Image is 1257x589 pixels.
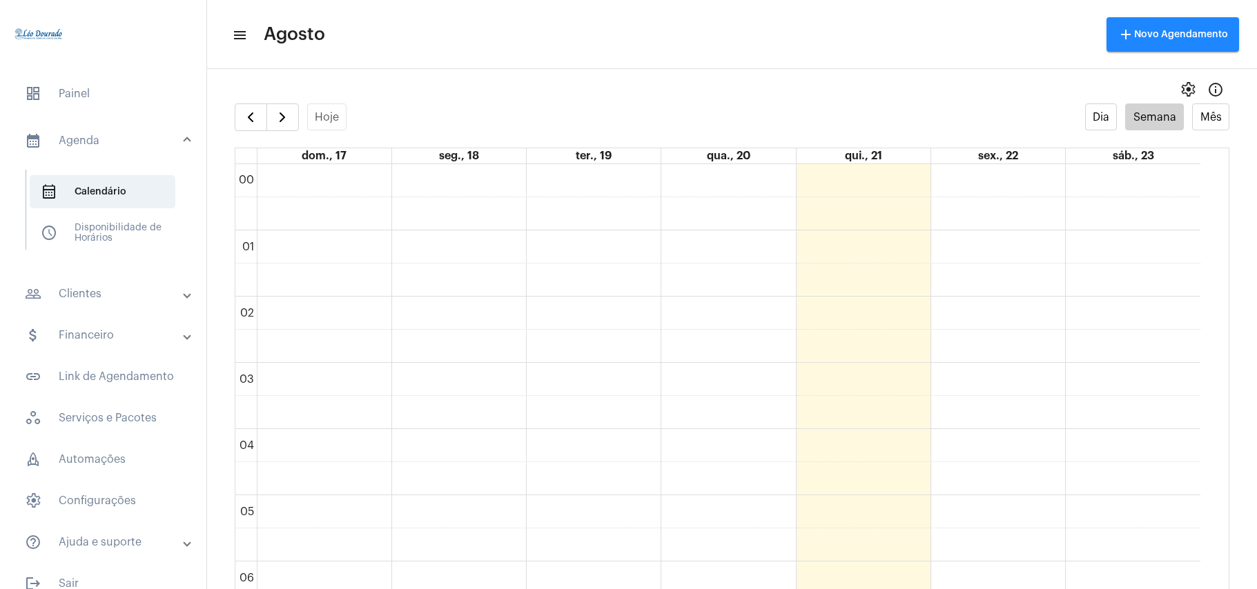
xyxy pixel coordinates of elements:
[1107,17,1239,52] button: Novo Agendamento
[25,534,41,550] mat-icon: sidenav icon
[8,319,206,352] mat-expansion-panel-header: sidenav iconFinanceiro
[237,373,257,386] div: 03
[41,183,57,200] span: sidenav icon
[307,103,347,130] button: Hoje
[1118,30,1228,39] span: Novo Agendamento
[8,526,206,559] mat-expansion-panel-header: sidenav iconAjuda e suporte
[266,103,299,131] button: Próximo Semana
[8,277,206,310] mat-expansion-panel-header: sidenav iconClientes
[1110,148,1157,163] a: 23 de agosto de 2025
[573,148,614,163] a: 19 de agosto de 2025
[25,410,41,426] span: sidenav icon
[232,27,246,43] mat-icon: sidenav icon
[237,439,257,452] div: 04
[8,163,206,269] div: sidenav iconAgenda
[14,401,193,435] span: Serviços e Pacotes
[41,225,57,241] span: sidenav icon
[1174,76,1202,103] button: settings
[14,484,193,517] span: Configurações
[235,103,267,131] button: Semana Anterior
[14,443,193,476] span: Automações
[25,327,184,343] mat-panel-title: Financeiro
[240,241,257,253] div: 01
[1125,103,1184,130] button: Semana
[1192,103,1229,130] button: Mês
[299,148,349,163] a: 17 de agosto de 2025
[11,7,66,62] img: 4c910ca3-f26c-c648-53c7-1a2041c6e520.jpg
[25,132,184,149] mat-panel-title: Agenda
[25,327,41,343] mat-icon: sidenav icon
[975,148,1021,163] a: 22 de agosto de 2025
[264,23,325,46] span: Agosto
[30,217,175,250] span: Disponibilidade de Horários
[14,360,193,393] span: Link de Agendamento
[1118,26,1134,43] mat-icon: add
[25,86,41,102] span: sidenav icon
[842,148,885,163] a: 21 de agosto de 2025
[436,148,482,163] a: 18 de agosto de 2025
[237,506,257,518] div: 05
[236,174,257,186] div: 00
[1207,81,1224,98] mat-icon: Info
[1202,76,1229,103] button: Info
[30,175,175,208] span: Calendário
[1085,103,1118,130] button: Dia
[25,451,41,468] span: sidenav icon
[8,119,206,163] mat-expansion-panel-header: sidenav iconAgenda
[25,368,41,385] mat-icon: sidenav icon
[14,77,193,110] span: Painel
[237,572,257,584] div: 06
[237,307,257,319] div: 02
[25,132,41,149] mat-icon: sidenav icon
[25,286,184,302] mat-panel-title: Clientes
[704,148,753,163] a: 20 de agosto de 2025
[25,286,41,302] mat-icon: sidenav icon
[25,492,41,509] span: sidenav icon
[25,534,184,550] mat-panel-title: Ajuda e suporte
[1180,81,1196,98] span: settings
